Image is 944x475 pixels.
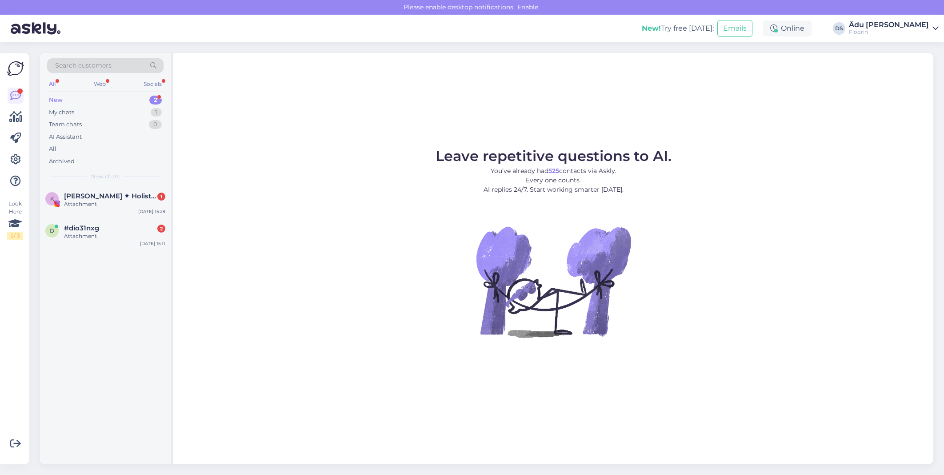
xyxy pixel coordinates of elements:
div: Floorin [849,28,929,36]
div: Attachment [64,200,165,208]
div: All [47,78,57,90]
span: K [50,195,54,202]
div: New [49,96,63,105]
div: [DATE] 15:29 [138,208,165,215]
div: Online [763,20,812,36]
div: Attachment [64,232,165,240]
p: You’ve already had contacts via Askly. Every one counts. AI replies 24/7. Start working smarter [... [436,166,672,194]
span: Katariina Kalda ✦ Holistic Interior Design [64,192,156,200]
span: Enable [515,3,541,11]
div: My chats [49,108,74,117]
div: Ädu [PERSON_NAME] [849,21,929,28]
a: Ädu [PERSON_NAME]Floorin [849,21,939,36]
div: 1 [157,193,165,201]
img: No Chat active [473,201,633,362]
b: 525 [548,167,559,175]
img: Askly Logo [7,60,24,77]
button: Emails [717,20,752,37]
div: 2 / 3 [7,232,23,240]
b: New! [642,24,661,32]
div: Try free [DATE]: [642,23,714,34]
span: d [50,227,54,234]
div: Archived [49,157,75,166]
span: New chats [91,173,120,181]
div: 2 [157,225,165,233]
div: DS [833,22,845,35]
div: All [49,145,56,153]
div: Web [92,78,108,90]
span: Leave repetitive questions to AI. [436,147,672,165]
div: Team chats [49,120,82,129]
div: 0 [149,120,162,129]
div: AI Assistant [49,133,82,141]
div: 1 [151,108,162,117]
span: Search customers [55,61,112,70]
span: #dio31nxg [64,224,99,232]
div: Look Here [7,200,23,240]
div: 2 [149,96,162,105]
div: Socials [142,78,164,90]
div: [DATE] 15:11 [140,240,165,247]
